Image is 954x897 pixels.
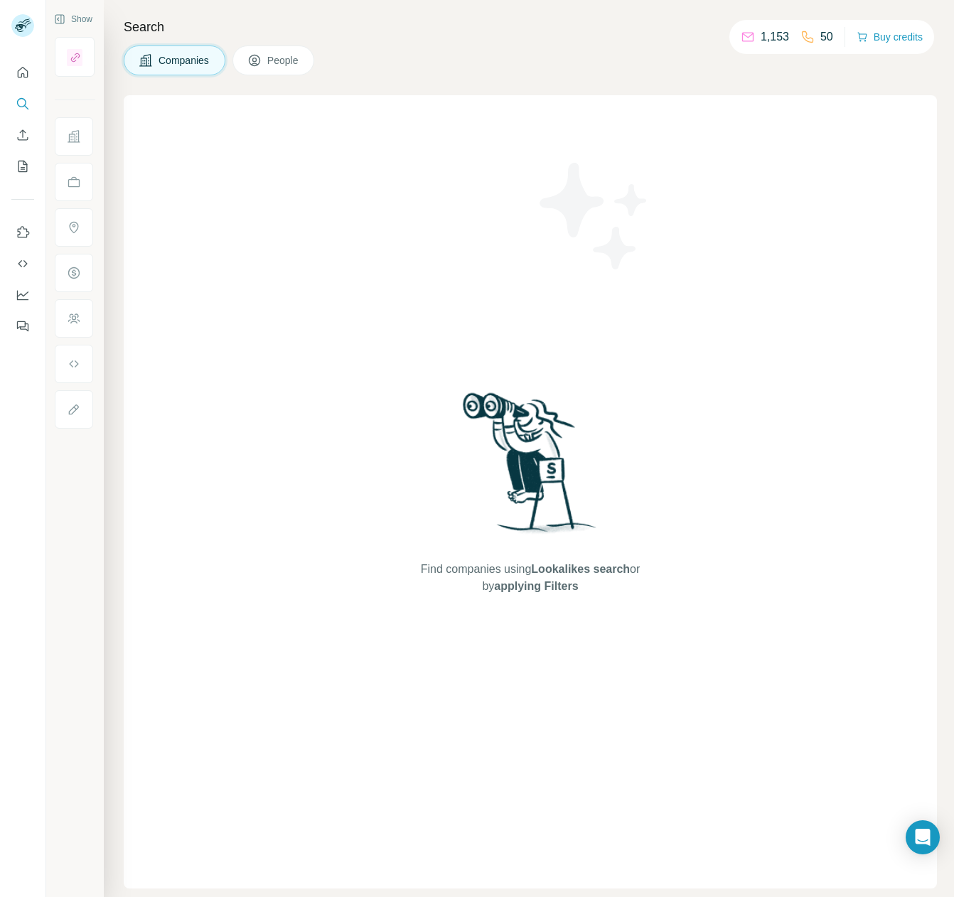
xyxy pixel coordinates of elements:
[11,154,34,179] button: My lists
[124,17,937,37] h4: Search
[494,580,578,592] span: applying Filters
[530,152,658,280] img: Surfe Illustration - Stars
[11,251,34,276] button: Use Surfe API
[761,28,789,45] p: 1,153
[11,60,34,85] button: Quick start
[857,27,923,47] button: Buy credits
[11,313,34,339] button: Feedback
[417,561,644,595] span: Find companies using or by
[267,53,300,68] span: People
[906,820,940,854] div: Open Intercom Messenger
[11,282,34,308] button: Dashboard
[820,28,833,45] p: 50
[159,53,210,68] span: Companies
[11,220,34,245] button: Use Surfe on LinkedIn
[456,389,604,547] img: Surfe Illustration - Woman searching with binoculars
[11,91,34,117] button: Search
[11,122,34,148] button: Enrich CSV
[531,563,630,575] span: Lookalikes search
[44,9,102,30] button: Show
